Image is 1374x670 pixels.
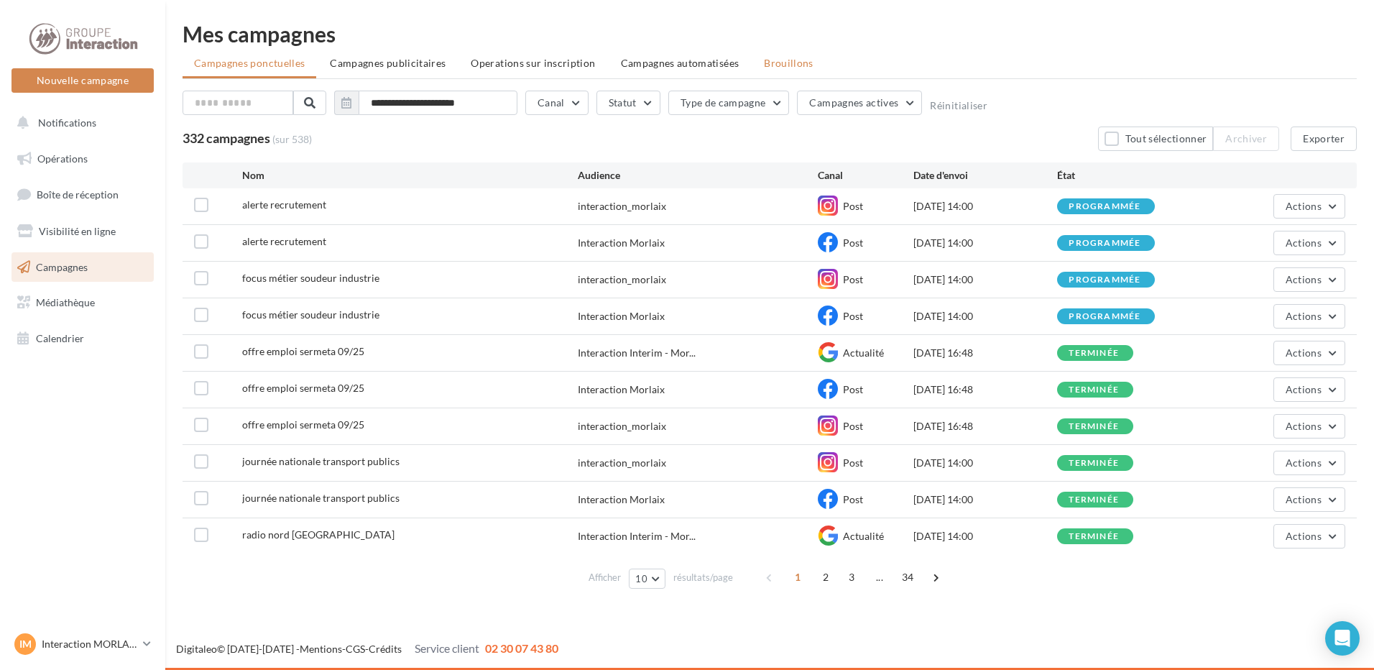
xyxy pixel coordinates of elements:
[814,566,837,589] span: 2
[1098,127,1213,151] button: Tout sélectionner
[176,643,558,655] span: © [DATE]-[DATE] - - -
[11,68,154,93] button: Nouvelle campagne
[1069,495,1119,505] div: terminée
[818,168,913,183] div: Canal
[1273,451,1345,475] button: Actions
[38,116,96,129] span: Notifications
[485,641,558,655] span: 02 30 07 43 80
[9,288,157,318] a: Médiathèque
[1273,267,1345,292] button: Actions
[578,492,665,507] div: Interaction Morlaix
[589,571,621,584] span: Afficher
[36,296,95,308] span: Médiathèque
[9,179,157,210] a: Boîte de réception
[9,323,157,354] a: Calendrier
[913,168,1057,183] div: Date d'envoi
[596,91,660,115] button: Statut
[1069,385,1119,395] div: terminée
[183,23,1357,45] div: Mes campagnes
[578,272,666,287] div: interaction_morlaix
[242,168,578,183] div: Nom
[369,643,402,655] a: Crédits
[797,91,922,115] button: Campagnes actives
[42,637,137,651] p: Interaction MORLAIX
[668,91,790,115] button: Type de campagne
[843,237,863,249] span: Post
[1069,202,1140,211] div: programmée
[913,236,1057,250] div: [DATE] 14:00
[840,566,863,589] span: 3
[635,573,647,584] span: 10
[242,308,379,321] span: focus métier soudeur industrie
[415,641,479,655] span: Service client
[1057,168,1201,183] div: État
[242,455,400,467] span: journée nationale transport publics
[39,225,116,237] span: Visibilité en ligne
[242,272,379,284] span: focus métier soudeur industrie
[843,273,863,285] span: Post
[1286,273,1322,285] span: Actions
[629,569,665,589] button: 10
[1069,275,1140,285] div: programmée
[11,630,154,658] a: IM Interaction MORLAIX
[183,130,270,146] span: 332 campagnes
[1273,341,1345,365] button: Actions
[868,566,891,589] span: ...
[36,332,84,344] span: Calendrier
[1273,231,1345,255] button: Actions
[1069,239,1140,248] div: programmée
[809,96,898,109] span: Campagnes actives
[578,529,696,543] span: Interaction Interim - Mor...
[330,57,446,69] span: Campagnes publicitaires
[36,260,88,272] span: Campagnes
[9,144,157,174] a: Opérations
[913,529,1057,543] div: [DATE] 14:00
[913,309,1057,323] div: [DATE] 14:00
[346,643,365,655] a: CGS
[913,419,1057,433] div: [DATE] 16:48
[9,108,151,138] button: Notifications
[843,347,884,359] span: Actualité
[1069,532,1119,541] div: terminée
[843,420,863,432] span: Post
[1286,383,1322,395] span: Actions
[843,456,863,469] span: Post
[1286,310,1322,322] span: Actions
[300,643,342,655] a: Mentions
[843,530,884,542] span: Actualité
[578,346,696,360] span: Interaction Interim - Mor...
[1069,459,1119,468] div: terminée
[913,346,1057,360] div: [DATE] 16:48
[578,309,665,323] div: Interaction Morlaix
[913,272,1057,287] div: [DATE] 14:00
[242,235,326,247] span: alerte recrutement
[913,492,1057,507] div: [DATE] 14:00
[1273,194,1345,219] button: Actions
[471,57,595,69] span: Operations sur inscription
[1286,200,1322,212] span: Actions
[913,199,1057,214] div: [DATE] 14:00
[242,382,364,394] span: offre emploi sermeta 09/25
[578,199,666,214] div: interaction_morlaix
[1286,347,1322,359] span: Actions
[578,419,666,433] div: interaction_morlaix
[1286,456,1322,469] span: Actions
[37,188,119,201] span: Boîte de réception
[37,152,88,165] span: Opérations
[1291,127,1357,151] button: Exporter
[843,383,863,395] span: Post
[9,216,157,247] a: Visibilité en ligne
[1325,621,1360,656] div: Open Intercom Messenger
[843,493,863,505] span: Post
[578,456,666,470] div: interaction_morlaix
[242,528,395,541] span: radio nord bretagne
[913,456,1057,470] div: [DATE] 14:00
[1273,377,1345,402] button: Actions
[1286,493,1322,505] span: Actions
[578,168,818,183] div: Audience
[578,382,665,397] div: Interaction Morlaix
[1273,304,1345,329] button: Actions
[242,492,400,504] span: journée nationale transport publics
[525,91,589,115] button: Canal
[19,637,32,651] span: IM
